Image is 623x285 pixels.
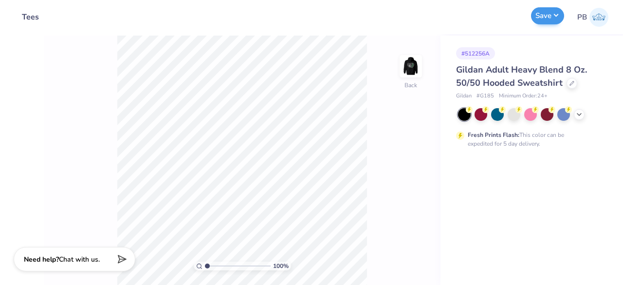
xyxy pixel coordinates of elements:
[577,8,608,27] a: PB
[15,7,62,27] input: Untitled Design
[577,12,587,23] span: PB
[456,47,495,59] div: # 512256A
[59,255,100,264] span: Chat with us.
[24,255,59,264] strong: Need help?
[401,57,421,76] img: Back
[499,92,548,100] span: Minimum Order: 24 +
[531,7,564,24] button: Save
[468,131,587,148] div: This color can be expedited for 5 day delivery.
[456,92,472,100] span: Gildan
[468,131,519,139] strong: Fresh Prints Flash:
[456,64,587,89] span: Gildan Adult Heavy Blend 8 Oz. 50/50 Hooded Sweatshirt
[273,262,289,270] span: 100 %
[589,8,608,27] img: Pipyana Biswas
[476,92,494,100] span: # G185
[404,81,417,90] div: Back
